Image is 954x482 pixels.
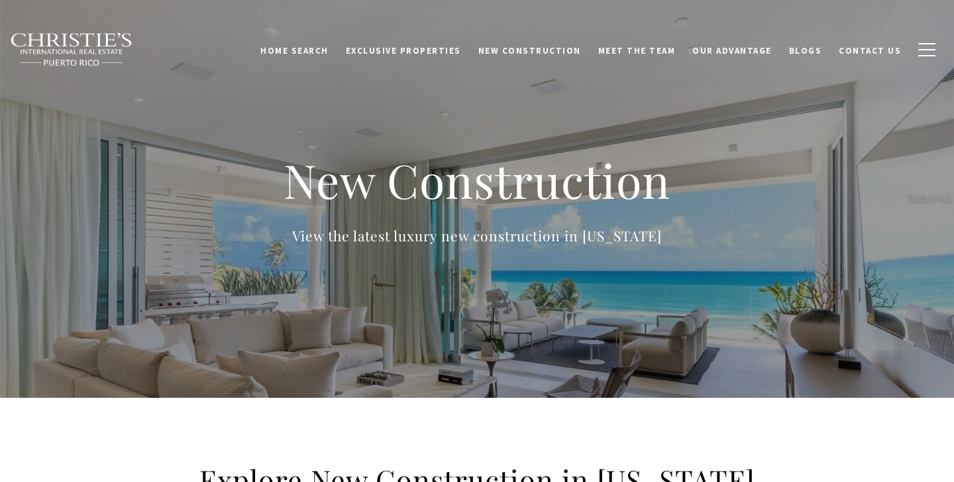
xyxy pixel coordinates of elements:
a: New Construction [470,36,590,62]
h1: New Construction [212,151,742,210]
span: Contact Us [839,43,901,54]
a: Our Advantage [684,36,780,62]
a: Exclusive Properties [337,36,470,62]
span: Blogs [789,43,822,54]
span: Our Advantage [692,43,772,54]
p: View the latest luxury new construction in [US_STATE] [212,225,742,247]
a: Meet the Team [590,36,684,62]
img: Christie's International Real Estate black text logo [10,32,133,67]
a: Home Search [252,36,337,62]
span: Exclusive Properties [346,43,461,54]
a: Blogs [780,36,831,62]
span: New Construction [478,43,581,54]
